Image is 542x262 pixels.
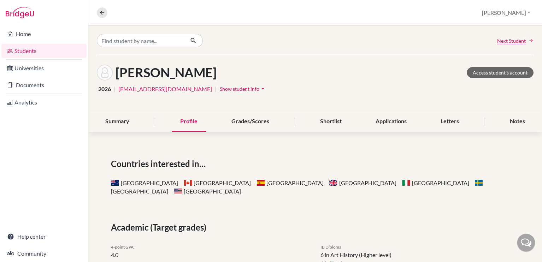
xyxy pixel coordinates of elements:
div: Summary [97,111,138,132]
li: 6 in Art History (Higher level) [320,251,519,259]
span: Canada [184,180,192,186]
span: Countries interested in… [111,157,208,170]
button: [PERSON_NAME] [479,6,534,19]
input: Find student by name... [97,34,184,47]
a: Next Student [497,37,534,44]
div: Grades/Scores [223,111,278,132]
span: United States of America [174,188,182,195]
div: Letters [432,111,467,132]
a: Students [1,44,87,58]
img: Bridge-U [6,7,34,18]
span: [GEOGRAPHIC_DATA] [257,179,324,186]
div: Shortlist [312,111,350,132]
div: Notes [501,111,534,132]
span: [GEOGRAPHIC_DATA] [402,179,469,186]
span: 4-point GPA [111,244,134,250]
a: Help center [1,230,87,244]
span: | [215,85,217,93]
span: United Kingdom [329,180,338,186]
a: Access student's account [467,67,534,78]
span: IB Diploma [320,244,341,250]
span: Next Student [497,37,526,44]
a: Home [1,27,87,41]
span: [GEOGRAPHIC_DATA] [111,179,178,186]
span: Academic (Target grades) [111,221,209,234]
span: Sweden [475,180,483,186]
button: Show student infoarrow_drop_down [219,83,267,94]
span: [GEOGRAPHIC_DATA] [184,179,251,186]
i: arrow_drop_down [259,85,266,92]
div: Profile [172,111,206,132]
h1: [PERSON_NAME] [116,65,217,80]
span: [GEOGRAPHIC_DATA] [174,188,241,195]
span: Italy [402,180,411,186]
span: Australia [111,180,119,186]
span: Spain [257,180,265,186]
span: Show student info [220,86,259,92]
a: Analytics [1,95,87,109]
span: [GEOGRAPHIC_DATA] [329,179,396,186]
span: | [114,85,116,93]
a: Community [1,246,87,261]
div: Applications [367,111,415,132]
a: [EMAIL_ADDRESS][DOMAIN_NAME] [118,85,212,93]
li: 4.0 [111,251,310,259]
a: Documents [1,78,87,92]
span: 2026 [98,85,111,93]
img: Andres Bravo's avatar [97,65,113,81]
a: Universities [1,61,87,75]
